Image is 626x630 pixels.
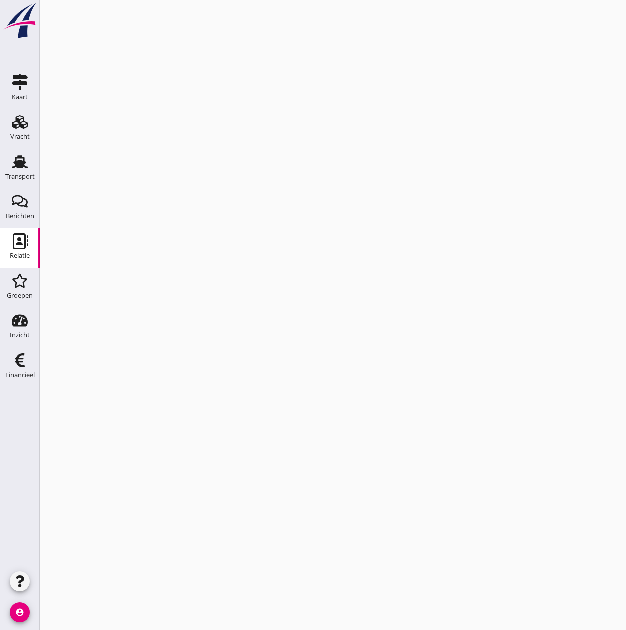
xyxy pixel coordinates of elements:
[2,2,38,39] img: logo-small.a267ee39.svg
[10,252,30,259] div: Relatie
[5,372,35,378] div: Financieel
[7,292,33,299] div: Groepen
[5,173,35,180] div: Transport
[10,133,30,140] div: Vracht
[6,213,34,219] div: Berichten
[12,94,28,100] div: Kaart
[10,332,30,338] div: Inzicht
[10,602,30,622] i: account_circle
